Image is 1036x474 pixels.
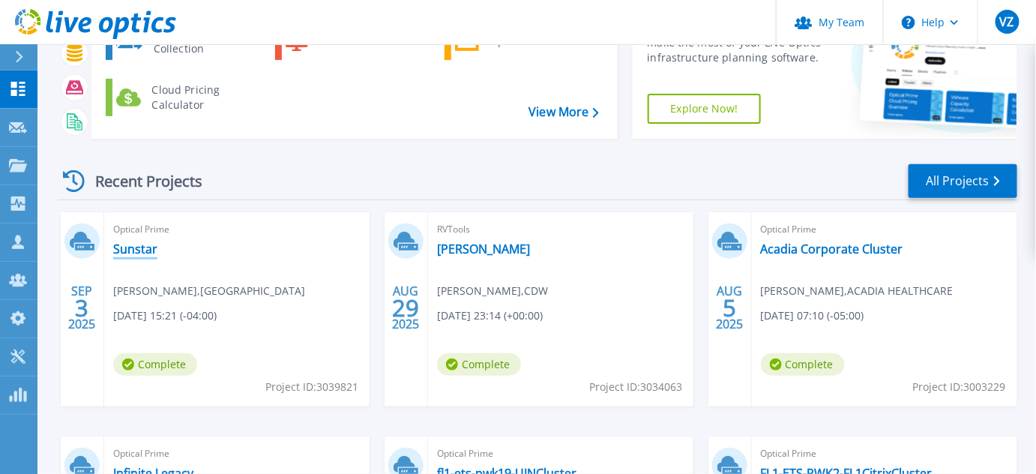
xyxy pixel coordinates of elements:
span: Optical Prime [761,221,1008,238]
div: Recent Projects [58,163,223,199]
span: 29 [392,301,419,314]
span: Project ID: 3003229 [913,379,1006,395]
a: View More [528,105,598,119]
a: Cloud Pricing Calculator [106,79,259,116]
a: [PERSON_NAME] [437,241,530,256]
span: Complete [113,353,197,376]
div: AUG 2025 [391,280,420,335]
span: 3 [75,301,88,314]
span: VZ [1000,16,1014,28]
span: Complete [761,353,845,376]
a: Sunstar [113,241,157,256]
div: AUG 2025 [715,280,744,335]
span: [DATE] 07:10 (-05:00) [761,307,864,324]
span: Optical Prime [761,445,1008,462]
span: RVTools [437,221,684,238]
span: Optical Prime [113,445,361,462]
span: Project ID: 3039821 [265,379,358,395]
a: All Projects [909,164,1017,198]
div: SEP 2025 [67,280,96,335]
a: Explore Now! [648,94,762,124]
span: Optical Prime [437,445,684,462]
span: Complete [437,353,521,376]
div: Cloud Pricing Calculator [145,82,256,112]
span: 5 [723,301,736,314]
span: [PERSON_NAME] , CDW [437,283,548,299]
span: [DATE] 15:21 (-04:00) [113,307,217,324]
span: [PERSON_NAME] , [GEOGRAPHIC_DATA] [113,283,305,299]
span: [PERSON_NAME] , ACADIA HEALTHCARE [761,283,954,299]
span: Optical Prime [113,221,361,238]
span: [DATE] 23:14 (+00:00) [437,307,543,324]
span: Project ID: 3034063 [589,379,682,395]
a: Acadia Corporate Cluster [761,241,903,256]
